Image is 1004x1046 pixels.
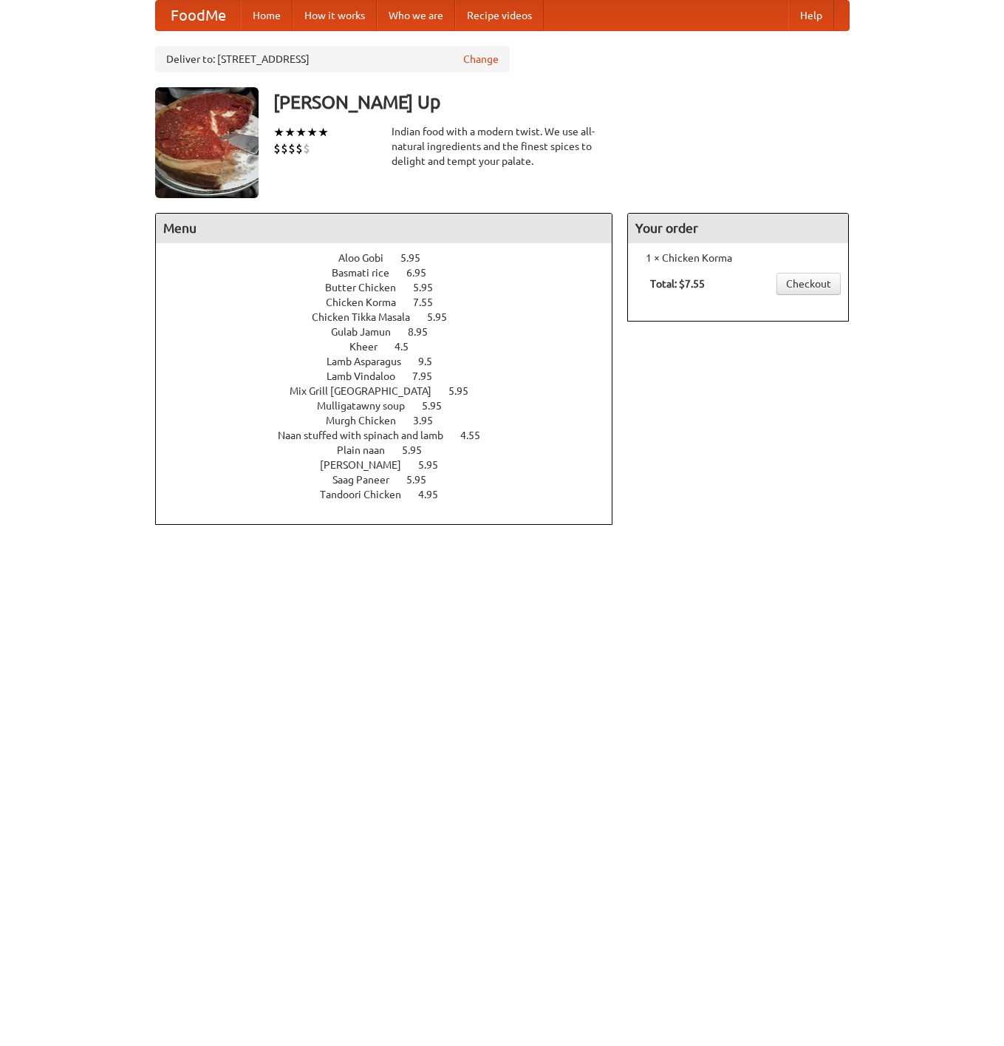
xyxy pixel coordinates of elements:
[412,370,447,382] span: 7.95
[326,415,460,427] a: Murgh Chicken 3.95
[422,400,457,412] span: 5.95
[418,459,453,471] span: 5.95
[327,356,416,367] span: Lamb Asparagus
[635,251,841,265] li: 1 × Chicken Korma
[326,415,411,427] span: Murgh Chicken
[402,444,437,456] span: 5.95
[650,278,705,290] b: Total: $7.55
[776,273,841,295] a: Checkout
[320,459,465,471] a: [PERSON_NAME] 5.95
[281,140,288,157] li: $
[290,385,496,397] a: Mix Grill [GEOGRAPHIC_DATA] 5.95
[332,267,404,279] span: Basmati rice
[331,326,406,338] span: Gulab Jamun
[337,444,449,456] a: Plain naan 5.95
[406,474,441,486] span: 5.95
[156,1,241,30] a: FoodMe
[284,124,296,140] li: ★
[413,415,448,427] span: 3.95
[628,214,848,243] h4: Your order
[293,1,377,30] a: How it works
[788,1,834,30] a: Help
[418,489,453,500] span: 4.95
[296,124,307,140] li: ★
[326,296,411,308] span: Chicken Korma
[332,267,454,279] a: Basmati rice 6.95
[312,311,474,323] a: Chicken Tikka Masala 5.95
[273,124,284,140] li: ★
[156,214,612,243] h4: Menu
[460,429,495,441] span: 4.55
[303,140,310,157] li: $
[349,341,392,353] span: Kheer
[463,52,499,67] a: Change
[331,326,455,338] a: Gulab Jamun 8.95
[338,252,398,264] span: Aloo Gobi
[318,124,329,140] li: ★
[325,282,411,293] span: Butter Chicken
[320,489,416,500] span: Tandoori Chicken
[288,140,296,157] li: $
[413,296,448,308] span: 7.55
[312,311,425,323] span: Chicken Tikka Masala
[317,400,420,412] span: Mulligatawny soup
[413,282,448,293] span: 5.95
[327,370,410,382] span: Lamb Vindaloo
[326,296,460,308] a: Chicken Korma 7.55
[349,341,436,353] a: Kheer 4.5
[325,282,460,293] a: Butter Chicken 5.95
[296,140,303,157] li: $
[337,444,400,456] span: Plain naan
[406,267,441,279] span: 6.95
[392,124,613,169] div: Indian food with a modern twist. We use all-natural ingredients and the finest spices to delight ...
[317,400,469,412] a: Mulligatawny soup 5.95
[332,474,454,486] a: Saag Paneer 5.95
[400,252,435,264] span: 5.95
[327,370,460,382] a: Lamb Vindaloo 7.95
[278,429,458,441] span: Naan stuffed with spinach and lamb
[273,87,850,117] h3: [PERSON_NAME] Up
[241,1,293,30] a: Home
[427,311,462,323] span: 5.95
[332,474,404,486] span: Saag Paneer
[320,459,416,471] span: [PERSON_NAME]
[408,326,443,338] span: 8.95
[418,356,447,367] span: 9.5
[273,140,281,157] li: $
[290,385,446,397] span: Mix Grill [GEOGRAPHIC_DATA]
[327,356,460,367] a: Lamb Asparagus 9.5
[455,1,544,30] a: Recipe videos
[155,87,259,198] img: angular.jpg
[377,1,455,30] a: Who we are
[155,46,510,72] div: Deliver to: [STREET_ADDRESS]
[320,489,465,500] a: Tandoori Chicken 4.95
[448,385,483,397] span: 5.95
[307,124,318,140] li: ★
[395,341,423,353] span: 4.5
[338,252,448,264] a: Aloo Gobi 5.95
[278,429,508,441] a: Naan stuffed with spinach and lamb 4.55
